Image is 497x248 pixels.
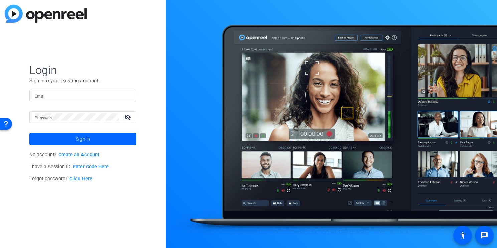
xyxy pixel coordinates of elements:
[58,152,99,158] a: Create an Account
[29,152,99,158] span: No account?
[29,164,109,170] span: I have a Session ID.
[29,176,92,182] span: Forgot password?
[29,133,136,145] button: Sign in
[73,164,109,170] a: Enter Code Here
[29,77,136,84] p: Sign into your existing account.
[35,94,46,99] mat-label: Email
[29,63,136,77] span: Login
[69,176,92,182] a: Click Here
[480,231,488,239] mat-icon: message
[5,5,87,23] img: blue-gradient.svg
[459,231,467,239] mat-icon: accessibility
[76,131,90,147] span: Sign in
[35,116,54,120] mat-label: Password
[35,92,131,100] input: Enter Email Address
[120,112,136,122] mat-icon: visibility_off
